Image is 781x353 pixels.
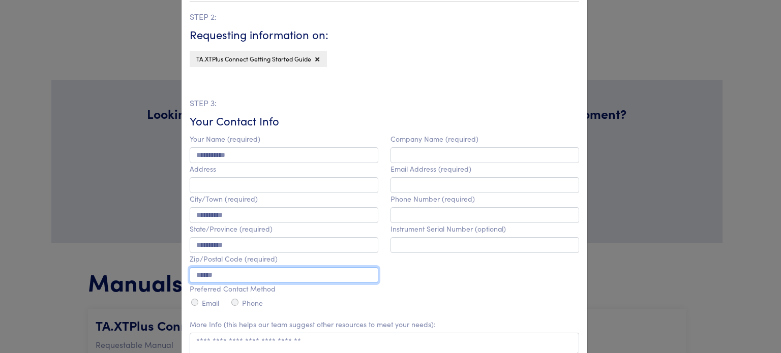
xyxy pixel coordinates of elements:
label: Company Name (required) [390,135,478,143]
h6: Requesting information on: [190,27,579,43]
label: Phone Number (required) [390,195,475,203]
label: Instrument Serial Number (optional) [390,224,506,233]
label: State/Province (required) [190,224,273,233]
label: Zip/Postal Code (required) [190,254,278,263]
label: City/Town (required) [190,195,258,203]
label: Preferred Contact Method [190,284,276,293]
label: Email Address (required) [390,165,471,173]
h6: Your Contact Info [190,113,579,129]
label: Phone [242,299,263,307]
label: Your Name (required) [190,135,260,143]
label: Address [190,165,216,173]
p: STEP 3: [190,97,579,110]
label: Email [202,299,219,307]
span: TA.XTPlus Connect Getting Started Guide [196,54,311,63]
label: More Info (this helps our team suggest other resources to meet your needs): [190,320,436,329]
p: STEP 2: [190,10,579,23]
